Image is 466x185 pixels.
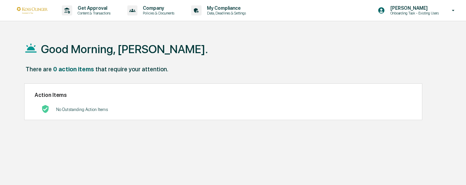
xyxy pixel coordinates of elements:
[137,5,178,11] p: Company
[95,66,168,73] div: that require your attention.
[72,11,114,15] p: Content & Transactions
[202,11,249,15] p: Data, Deadlines & Settings
[385,11,442,15] p: Onboarding Task - Existing Users
[35,92,412,98] h2: Action Items
[53,66,94,73] div: 0 action items
[56,107,108,112] p: No Outstanding Action Items
[41,105,49,113] img: No Actions logo
[26,66,52,73] div: There are
[41,42,208,56] h1: Good Morning, [PERSON_NAME].
[385,5,442,11] p: [PERSON_NAME]
[137,11,178,15] p: Policies & Documents
[72,5,114,11] p: Get Approval
[202,5,249,11] p: My Compliance
[16,7,48,13] img: logo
